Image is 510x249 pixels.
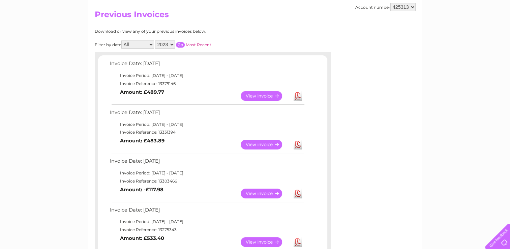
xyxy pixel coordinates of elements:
[108,205,305,218] td: Invoice Date: [DATE]
[108,120,305,129] td: Invoice Period: [DATE] - [DATE]
[108,177,305,185] td: Invoice Reference: 13303466
[120,138,164,144] b: Amount: £483.89
[465,29,482,34] a: Contact
[108,218,305,226] td: Invoice Period: [DATE] - [DATE]
[241,140,290,149] a: View
[427,29,447,34] a: Telecoms
[241,189,290,198] a: View
[108,169,305,177] td: Invoice Period: [DATE] - [DATE]
[241,237,290,247] a: View
[294,189,302,198] a: Download
[120,89,164,95] b: Amount: £489.77
[96,4,415,33] div: Clear Business is a trading name of Verastar Limited (registered in [GEOGRAPHIC_DATA] No. 3667643...
[488,29,504,34] a: Log out
[95,10,416,23] h2: Previous Invoices
[95,29,272,34] div: Download or view any of your previous invoices below.
[108,226,305,234] td: Invoice Reference: 13275343
[108,108,305,120] td: Invoice Date: [DATE]
[108,59,305,72] td: Invoice Date: [DATE]
[391,29,404,34] a: Water
[108,80,305,88] td: Invoice Reference: 13379146
[355,3,416,11] div: Account number
[18,18,52,38] img: logo.png
[294,91,302,101] a: Download
[451,29,461,34] a: Blog
[95,40,272,49] div: Filter by date
[383,3,429,12] a: 0333 014 3131
[294,140,302,149] a: Download
[108,128,305,136] td: Invoice Reference: 13331394
[186,42,211,47] a: Most Recent
[120,235,164,241] b: Amount: £533.40
[294,237,302,247] a: Download
[408,29,423,34] a: Energy
[108,72,305,80] td: Invoice Period: [DATE] - [DATE]
[241,91,290,101] a: View
[120,187,163,193] b: Amount: -£117.98
[108,157,305,169] td: Invoice Date: [DATE]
